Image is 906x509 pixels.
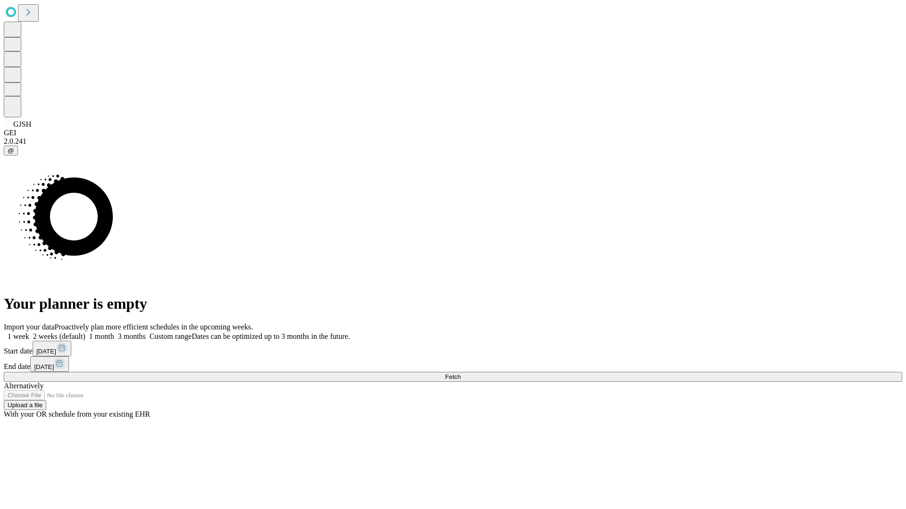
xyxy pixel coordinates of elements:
span: Fetch [445,373,461,380]
span: Dates can be optimized up to 3 months in the future. [192,332,350,340]
span: Import your data [4,323,55,331]
button: Upload a file [4,400,46,410]
span: With your OR schedule from your existing EHR [4,410,150,418]
span: 3 months [118,332,146,340]
h1: Your planner is empty [4,295,902,312]
span: 1 month [89,332,114,340]
span: 2 weeks (default) [33,332,85,340]
button: [DATE] [30,356,69,372]
span: GJSH [13,120,31,128]
div: Start date [4,341,902,356]
span: 1 week [8,332,29,340]
span: [DATE] [36,348,56,355]
button: [DATE] [33,341,71,356]
button: Fetch [4,372,902,382]
span: [DATE] [34,363,54,370]
span: Proactively plan more efficient schedules in the upcoming weeks. [55,323,253,331]
div: GEI [4,129,902,137]
div: 2.0.241 [4,137,902,146]
span: Custom range [150,332,192,340]
div: End date [4,356,902,372]
button: @ [4,146,18,156]
span: Alternatively [4,382,43,390]
span: @ [8,147,14,154]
